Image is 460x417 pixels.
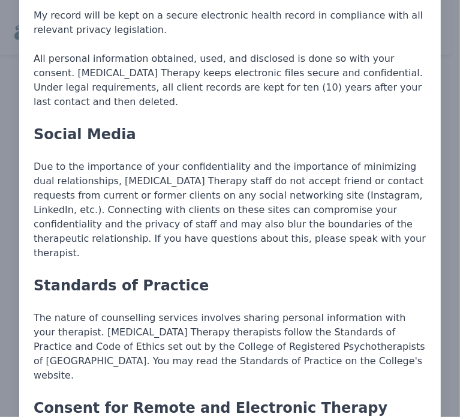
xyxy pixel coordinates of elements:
[34,8,426,37] p: My record will be kept on a secure electronic health record in compliance with all relevant priva...
[34,311,426,383] p: The nature of counselling services involves sharing personal information with your therapist. [ME...
[34,124,426,145] h5: Social Media
[34,52,426,109] p: All personal information obtained, used, and disclosed is done so with your consent. [MEDICAL_DAT...
[34,275,426,296] h5: Standards of Practice
[34,160,426,260] p: Due to the importance of your confidentiality and the importance of minimizing dual relationships...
